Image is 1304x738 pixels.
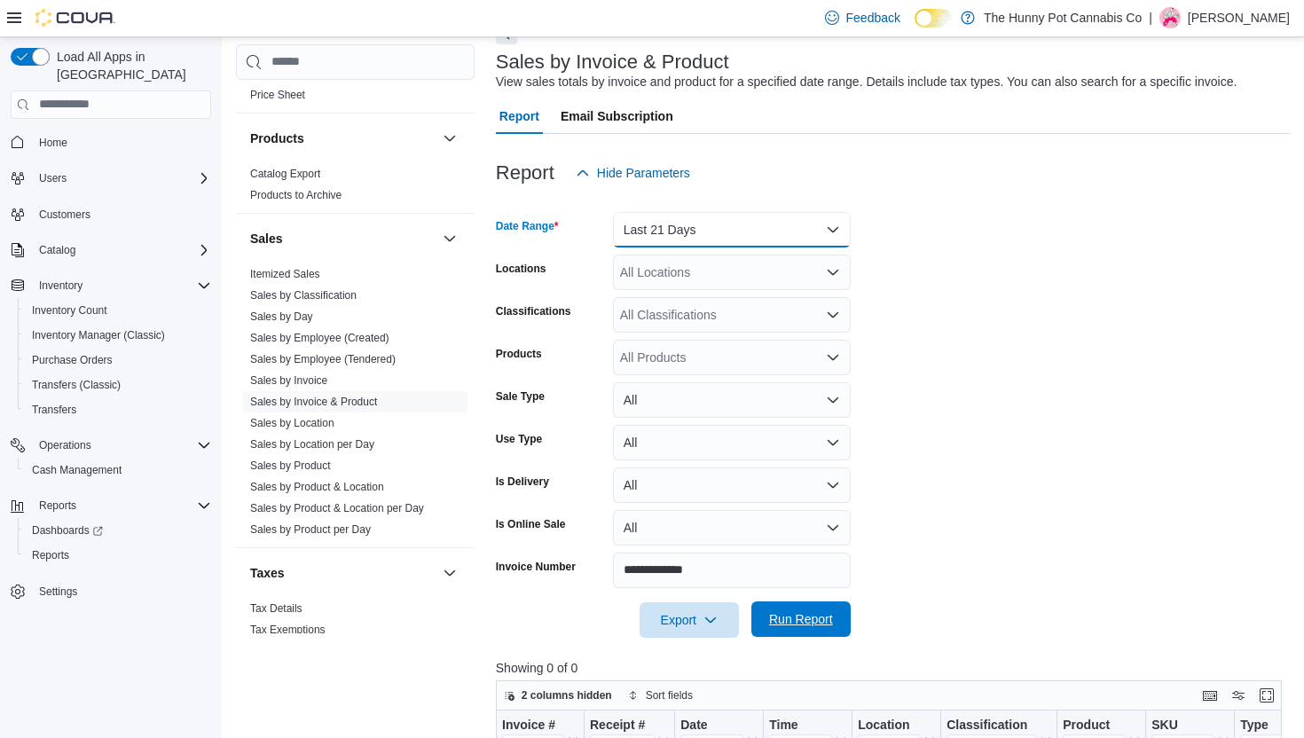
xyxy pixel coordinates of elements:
[32,275,211,296] span: Inventory
[35,9,115,27] img: Cova
[590,717,655,734] div: Receipt #
[1240,717,1303,734] div: Type
[250,289,357,302] a: Sales by Classification
[32,204,98,225] a: Customers
[250,331,389,345] span: Sales by Employee (Created)
[39,499,76,513] span: Reports
[751,601,851,637] button: Run Report
[25,374,211,396] span: Transfers (Classic)
[250,168,320,180] a: Catalog Export
[236,84,475,113] div: Pricing
[640,602,739,638] button: Export
[18,298,218,323] button: Inventory Count
[947,717,1037,734] div: Classification
[250,522,371,537] span: Sales by Product per Day
[826,308,840,322] button: Open list of options
[769,717,832,734] div: Time
[1228,685,1249,706] button: Display options
[499,98,539,134] span: Report
[1149,7,1152,28] p: |
[650,602,728,638] span: Export
[826,265,840,279] button: Open list of options
[39,243,75,257] span: Catalog
[496,219,559,233] label: Date Range
[250,267,320,281] span: Itemized Sales
[32,495,83,516] button: Reports
[39,438,91,452] span: Operations
[39,136,67,150] span: Home
[680,717,743,734] div: Date
[32,523,103,538] span: Dashboards
[32,168,211,189] span: Users
[25,374,128,396] a: Transfers (Classic)
[250,564,436,582] button: Taxes
[250,310,313,323] a: Sales by Day
[4,433,218,458] button: Operations
[32,131,211,153] span: Home
[18,373,218,397] button: Transfers (Classic)
[496,162,554,184] h3: Report
[32,581,84,602] a: Settings
[496,347,542,361] label: Products
[1151,717,1214,734] div: SKU
[250,459,331,472] a: Sales by Product
[250,481,384,493] a: Sales by Product & Location
[1188,7,1290,28] p: [PERSON_NAME]
[826,350,840,365] button: Open list of options
[646,688,693,703] span: Sort fields
[496,560,576,574] label: Invoice Number
[25,300,211,321] span: Inventory Count
[250,438,374,451] a: Sales by Location per Day
[496,304,571,318] label: Classifications
[1256,685,1277,706] button: Enter fullscreen
[250,373,327,388] span: Sales by Invoice
[613,382,851,418] button: All
[250,374,327,387] a: Sales by Invoice
[250,623,326,637] span: Tax Exemptions
[1063,717,1126,734] div: Product
[769,610,833,628] span: Run Report
[32,495,211,516] span: Reports
[39,171,67,185] span: Users
[496,262,546,276] label: Locations
[4,166,218,191] button: Users
[250,353,396,365] a: Sales by Employee (Tendered)
[858,717,921,734] div: Location
[18,397,218,422] button: Transfers
[32,239,82,261] button: Catalog
[621,685,700,706] button: Sort fields
[32,353,113,367] span: Purchase Orders
[39,585,77,599] span: Settings
[250,624,326,636] a: Tax Exemptions
[250,167,320,181] span: Catalog Export
[915,9,952,27] input: Dark Mode
[496,475,549,489] label: Is Delivery
[250,189,342,201] a: Products to Archive
[497,685,619,706] button: 2 columns hidden
[846,9,900,27] span: Feedback
[32,580,211,602] span: Settings
[250,352,396,366] span: Sales by Employee (Tendered)
[25,399,83,420] a: Transfers
[236,263,475,547] div: Sales
[236,163,475,213] div: Products
[4,578,218,604] button: Settings
[25,325,172,346] a: Inventory Manager (Classic)
[613,425,851,460] button: All
[250,130,436,147] button: Products
[25,459,129,481] a: Cash Management
[613,510,851,546] button: All
[18,323,218,348] button: Inventory Manager (Classic)
[250,332,389,344] a: Sales by Employee (Created)
[32,403,76,417] span: Transfers
[250,396,377,408] a: Sales by Invoice & Product
[32,328,165,342] span: Inventory Manager (Classic)
[25,520,211,541] span: Dashboards
[250,230,436,247] button: Sales
[250,564,285,582] h3: Taxes
[569,155,697,191] button: Hide Parameters
[250,602,302,615] a: Tax Details
[11,122,211,651] nav: Complex example
[32,548,69,562] span: Reports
